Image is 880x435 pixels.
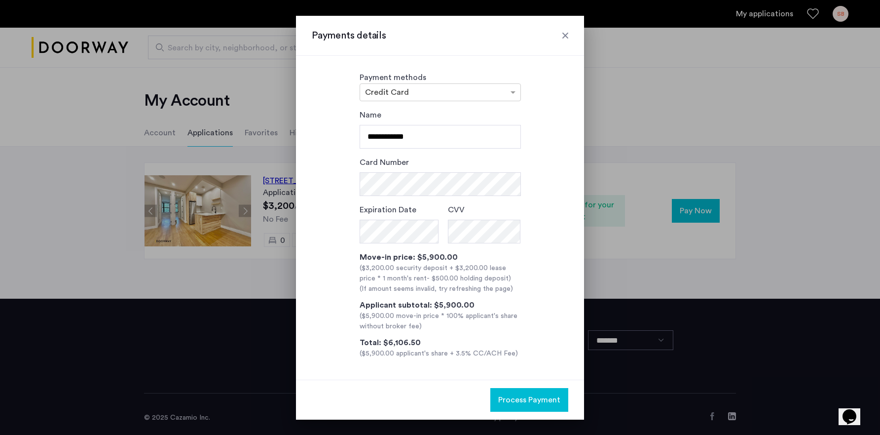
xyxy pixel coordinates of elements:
label: Card Number [360,157,409,168]
span: Process Payment [498,394,560,406]
div: Applicant subtotal: $5,900.00 [360,299,521,311]
div: ($5,900.00 applicant's share + 3.5% CC/ACH Fee) [360,349,521,359]
label: Payment methods [360,74,426,81]
label: CVV [448,204,465,216]
iframe: chat widget [839,395,870,425]
label: Expiration Date [360,204,416,216]
span: Total: $6,106.50 [360,339,421,347]
div: ($3,200.00 security deposit + $3,200.00 lease price * 1 month's rent ) [360,263,521,284]
div: Move-in price: $5,900.00 [360,251,521,263]
span: - $500.00 holding deposit [427,275,509,282]
h3: Payments details [312,29,568,42]
div: (If amount seems invalid, try refreshing the page) [360,284,521,294]
div: ($5,900.00 move-in price * 100% applicant's share without broker fee) [360,311,521,332]
label: Name [360,109,381,121]
button: button [490,388,568,412]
